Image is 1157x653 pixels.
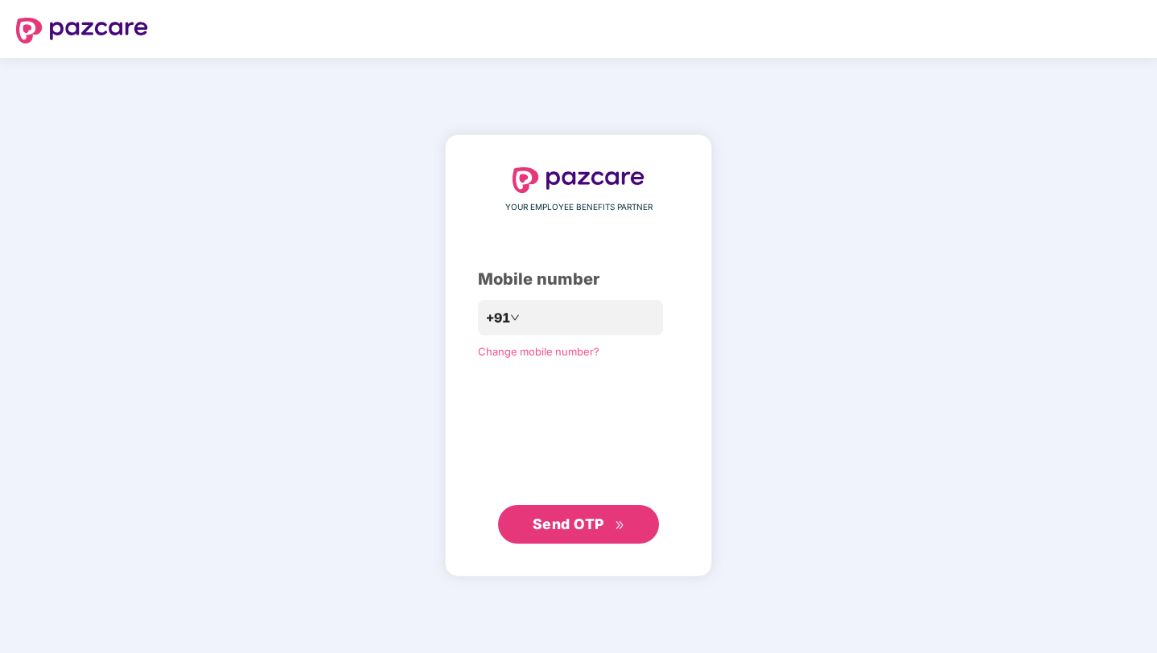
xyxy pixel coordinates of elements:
[533,515,604,532] span: Send OTP
[16,18,148,43] img: logo
[615,520,625,531] span: double-right
[505,201,653,214] span: YOUR EMPLOYEE BENEFITS PARTNER
[478,267,679,292] div: Mobile number
[486,308,510,328] span: +91
[513,167,644,193] img: logo
[498,505,659,544] button: Send OTPdouble-right
[510,313,520,322] span: down
[478,345,599,358] a: Change mobile number?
